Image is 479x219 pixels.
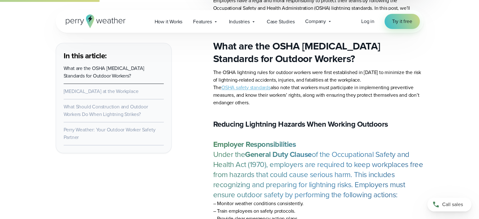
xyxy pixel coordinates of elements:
a: Log in [361,18,374,25]
strong: What are the OSHA [MEDICAL_DATA] Standards for Outdoor Workers? [213,38,380,66]
span: Case Studies [267,18,295,26]
span: Features [193,18,212,26]
span: Call sales [442,201,463,208]
p: Under the of the Occupational Safety and Health Act (1970), employers are required to keep workpl... [213,139,424,200]
li: – Train employees on safety protocols. [213,207,424,215]
a: Call sales [427,198,471,211]
span: Company [305,18,326,25]
a: What Should Construction and Outdoor Workers Do When Lightning Strikes? [64,103,148,118]
a: OSHA safety standards [221,84,271,91]
a: Try it free [385,14,420,29]
strong: General Duty Clause [245,149,312,160]
h3: In this article: [64,51,164,61]
a: [MEDICAL_DATA] at the Workplace [64,88,139,95]
h3: Reducing Lightning Hazards When Working Outdoors [213,119,424,129]
span: How it Works [155,18,183,26]
p: The OSHA lightning rules for outdoor workers were first established in [DATE] to minimize the ris... [213,69,424,107]
li: – Monitor weather conditions consistently. [213,200,424,207]
a: What are the OSHA [MEDICAL_DATA] Standards for Outdoor Workers? [64,65,145,79]
span: Industries [229,18,250,26]
a: Case Studies [261,15,300,28]
a: How it Works [149,15,188,28]
a: Perry Weather: Your Outdoor Worker Safety Partner [64,126,156,141]
strong: Employer Responsibilities [213,139,296,150]
span: Try it free [392,18,412,25]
